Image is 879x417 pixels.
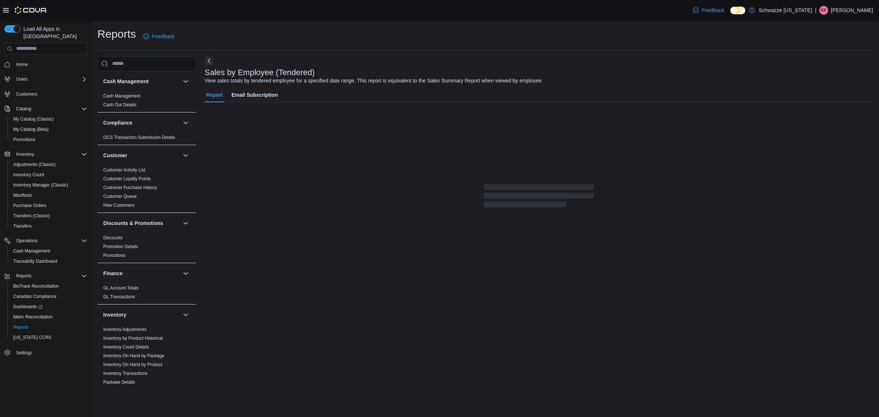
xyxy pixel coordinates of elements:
[16,151,34,157] span: Inventory
[13,192,32,198] span: Manifests
[702,7,724,14] span: Feedback
[10,302,45,311] a: Dashboards
[7,134,90,145] button: Promotions
[1,236,90,246] button: Operations
[10,222,34,230] a: Transfers
[103,93,140,99] span: Cash Management
[103,167,145,173] span: Customer Activity List
[13,248,50,254] span: Cash Management
[103,194,137,199] a: Customer Queue
[181,219,190,228] button: Discounts & Promotions
[97,233,196,263] div: Discounts & Promotions
[7,302,90,312] a: Dashboards
[16,62,28,67] span: Home
[10,257,87,266] span: Traceabilty Dashboard
[103,270,180,277] button: Finance
[10,201,87,210] span: Purchase Orders
[10,282,62,291] a: BioTrack Reconciliation
[10,292,87,301] span: Canadian Compliance
[140,29,177,44] a: Feedback
[97,92,196,112] div: Cash Management
[13,104,34,113] button: Catalog
[690,3,727,18] a: Feedback
[7,190,90,200] button: Manifests
[103,78,149,85] h3: Cash Management
[103,135,175,140] a: OCS Transaction Submission Details
[10,292,59,301] a: Canadian Compliance
[7,159,90,170] button: Adjustments (Classic)
[103,202,134,208] span: New Customers
[730,7,746,14] input: Dark Mode
[13,75,87,84] span: Users
[103,379,135,385] span: Package Details
[13,324,29,330] span: Reports
[7,221,90,231] button: Transfers
[13,60,87,69] span: Home
[10,181,71,189] a: Inventory Manager (Classic)
[7,114,90,124] button: My Catalog (Classic)
[231,88,278,102] span: Email Subscription
[13,294,56,299] span: Canadian Compliance
[13,90,40,99] a: Customers
[7,180,90,190] button: Inventory Manager (Classic)
[821,6,827,15] span: KK
[819,6,828,15] div: Kyle Krueger
[13,172,44,178] span: Inventory Count
[1,59,90,70] button: Home
[10,333,87,342] span: Washington CCRS
[21,25,87,40] span: Load All Apps in [GEOGRAPHIC_DATA]
[103,119,180,126] button: Compliance
[13,304,42,310] span: Dashboards
[13,182,68,188] span: Inventory Manager (Classic)
[103,93,140,99] a: Cash Management
[10,160,87,169] span: Adjustments (Classic)
[103,78,180,85] button: Cash Management
[16,106,31,112] span: Catalog
[7,291,90,302] button: Canadian Compliance
[13,104,87,113] span: Catalog
[10,323,87,332] span: Reports
[97,27,136,41] h1: Reports
[181,310,190,319] button: Inventory
[103,380,135,385] a: Package Details
[103,253,126,258] a: Promotions
[13,283,59,289] span: BioTrack Reconciliation
[10,211,87,220] span: Transfers (Classic)
[103,244,138,249] a: Promotion Details
[103,294,135,299] a: GL Transactions
[103,152,127,159] h3: Customer
[10,135,38,144] a: Promotions
[205,68,315,77] h3: Sales by Employee (Tendered)
[103,362,162,368] span: Inventory On Hand by Product
[103,235,123,241] span: Discounts
[13,348,87,357] span: Settings
[13,162,56,167] span: Adjustments (Classic)
[103,102,137,107] a: Cash Out Details
[103,193,137,199] span: Customer Queue
[103,344,149,350] span: Inventory Count Details
[13,75,30,84] button: Users
[13,116,54,122] span: My Catalog (Classic)
[16,91,37,97] span: Customers
[13,213,50,219] span: Transfers (Classic)
[103,152,180,159] button: Customer
[103,102,137,108] span: Cash Out Details
[831,6,873,15] p: [PERSON_NAME]
[16,273,31,279] span: Reports
[10,135,87,144] span: Promotions
[181,118,190,127] button: Compliance
[13,60,31,69] a: Home
[13,223,31,229] span: Transfers
[103,119,132,126] h3: Compliance
[1,347,90,358] button: Settings
[181,269,190,278] button: Finance
[103,219,180,227] button: Discounts & Promotions
[13,258,57,264] span: Traceabilty Dashboard
[103,353,164,358] a: Inventory On Hand by Package
[103,371,148,376] a: Inventory Transactions
[10,115,57,123] a: My Catalog (Classic)
[7,281,90,291] button: BioTrack Reconciliation
[10,160,59,169] a: Adjustments (Classic)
